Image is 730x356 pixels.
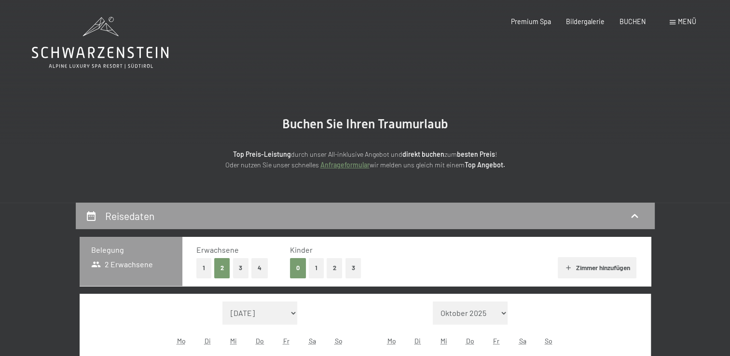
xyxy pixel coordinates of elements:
abbr: Donnerstag [466,337,474,345]
abbr: Sonntag [335,337,343,345]
abbr: Samstag [309,337,316,345]
abbr: Dienstag [205,337,211,345]
abbr: Sonntag [545,337,552,345]
abbr: Mittwoch [230,337,237,345]
strong: Top Preis-Leistung [233,150,291,158]
button: 1 [309,258,324,278]
h3: Belegung [91,245,171,255]
abbr: Freitag [493,337,499,345]
span: Buchen Sie Ihren Traumurlaub [282,117,448,131]
span: Erwachsene [196,245,239,254]
strong: besten Preis [457,150,495,158]
abbr: Montag [177,337,186,345]
span: 2 Erwachsene [91,259,153,270]
h2: Reisedaten [105,210,154,222]
span: Kinder [290,245,313,254]
p: durch unser All-inklusive Angebot und zum ! Oder nutzen Sie unser schnelles wir melden uns gleich... [153,149,578,171]
abbr: Samstag [519,337,526,345]
button: 3 [233,258,249,278]
a: Anfrageformular [320,161,370,169]
button: 3 [345,258,361,278]
button: 1 [196,258,211,278]
a: Bildergalerie [566,17,605,26]
abbr: Donnerstag [256,337,264,345]
a: Premium Spa [511,17,551,26]
button: 0 [290,258,306,278]
a: BUCHEN [620,17,646,26]
abbr: Dienstag [414,337,421,345]
button: 4 [251,258,268,278]
span: Menü [678,17,696,26]
abbr: Freitag [283,337,289,345]
strong: Top Angebot. [465,161,505,169]
abbr: Mittwoch [441,337,447,345]
abbr: Montag [387,337,396,345]
strong: direkt buchen [402,150,444,158]
button: 2 [214,258,230,278]
button: Zimmer hinzufügen [558,257,636,278]
button: 2 [327,258,343,278]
